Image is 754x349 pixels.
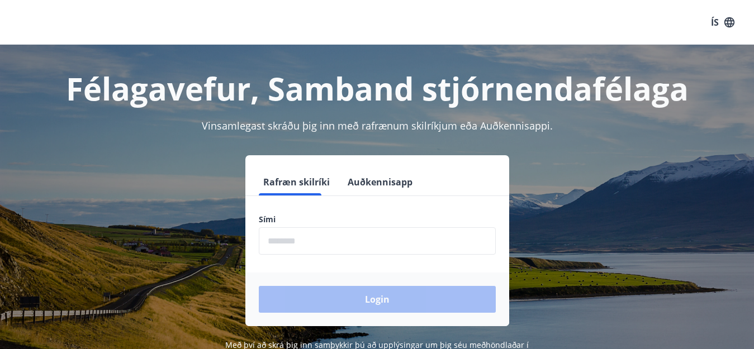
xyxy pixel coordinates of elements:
[705,12,741,32] button: ÍS
[259,214,496,225] label: Sími
[202,119,553,132] span: Vinsamlegast skráðu þig inn með rafrænum skilríkjum eða Auðkennisappi.
[343,169,417,195] button: Auðkennisapp
[259,169,334,195] button: Rafræn skilríki
[13,67,741,109] h1: Félagavefur, Samband stjórnendafélaga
